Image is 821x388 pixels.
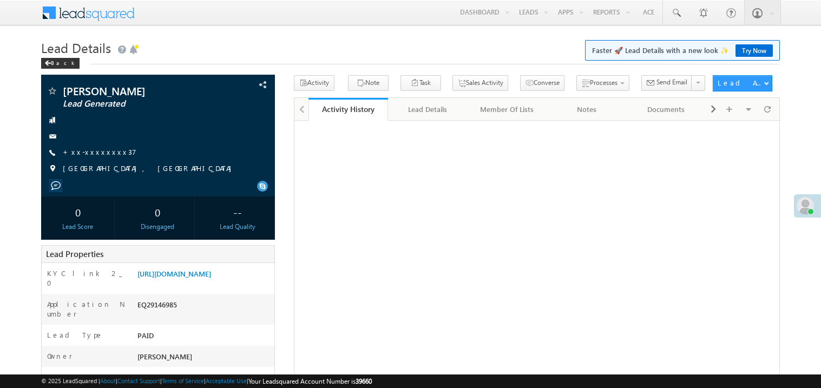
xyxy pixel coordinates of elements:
span: Faster 🚀 Lead Details with a new look ✨ [592,45,773,56]
div: Activity History [317,104,380,114]
button: Task [400,75,441,91]
div: Lead Actions [718,78,764,88]
span: Processes [590,78,618,87]
button: Send Email [641,75,692,91]
a: Try Now [735,44,773,57]
a: Notes [547,98,627,121]
a: Documents [627,98,706,121]
a: Back [41,57,85,67]
span: Your Leadsquared Account Number is [248,377,372,385]
a: Lead Details [388,98,468,121]
span: 39660 [356,377,372,385]
span: Send Email [656,77,687,87]
div: 0 [123,202,192,222]
a: Activity History [308,98,388,121]
label: KYC link 2_0 [47,268,126,288]
div: Disengaged [123,222,192,232]
button: Sales Activity [452,75,508,91]
label: Lead Type [47,330,103,340]
div: Lead Score [44,222,112,232]
div: PAID [135,330,274,345]
div: Lead Details [397,103,458,116]
div: 0 [44,202,112,222]
a: Contact Support [117,377,160,384]
button: Processes [576,75,629,91]
span: © 2025 LeadSquared | | | | | [41,376,372,386]
span: Lead Properties [46,248,103,259]
span: [PERSON_NAME] [63,86,208,96]
span: [GEOGRAPHIC_DATA], [GEOGRAPHIC_DATA] [63,163,237,174]
div: Member Of Lists [476,103,537,116]
div: Lead Quality [203,222,272,232]
a: Acceptable Use [206,377,247,384]
a: +xx-xxxxxxxx37 [63,147,136,156]
a: Member Of Lists [468,98,547,121]
div: Back [41,58,80,69]
button: Activity [294,75,334,91]
a: Terms of Service [162,377,204,384]
a: About [100,377,116,384]
button: Lead Actions [713,75,772,91]
span: [PERSON_NAME] [137,352,192,361]
label: Application Number [47,299,126,319]
label: Owner [47,351,73,361]
button: Note [348,75,389,91]
div: -- [203,202,272,222]
div: EQ29146985 [135,299,274,314]
div: Documents [635,103,697,116]
div: Notes [556,103,617,116]
span: Lead Details [41,39,111,56]
span: Lead Generated [63,98,208,109]
a: [URL][DOMAIN_NAME] [137,269,211,278]
button: Converse [520,75,564,91]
